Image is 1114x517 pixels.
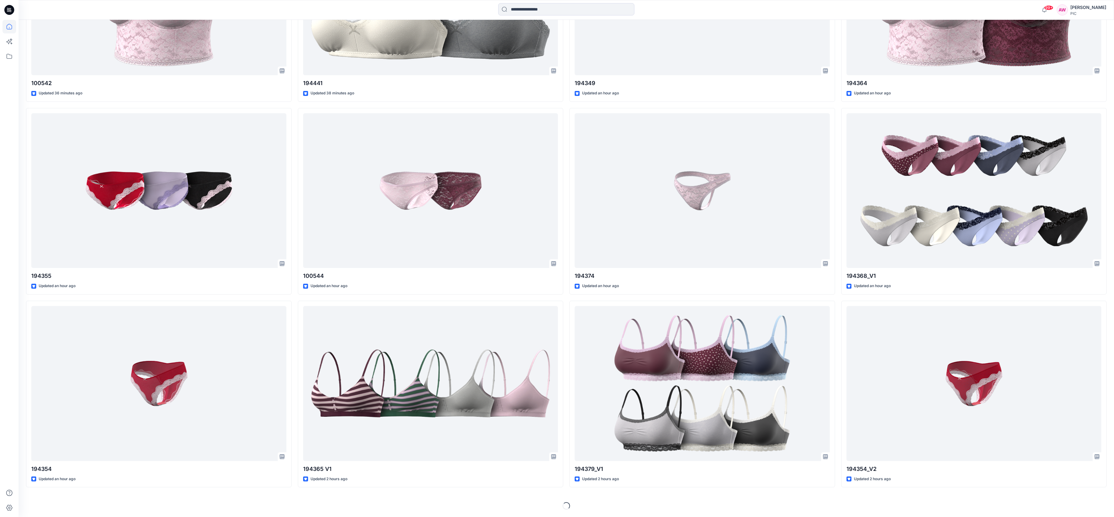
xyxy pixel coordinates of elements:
div: PIC [1070,11,1106,16]
a: 194379_V1 [575,306,830,461]
p: 100544 [303,272,558,280]
p: Updated 2 hours ago [311,476,347,482]
a: 100544 [303,113,558,268]
div: [PERSON_NAME] [1070,4,1106,11]
p: 194374 [575,272,830,280]
a: 194354_V2 [846,306,1102,461]
p: Updated an hour ago [39,476,76,482]
p: Updated an hour ago [311,283,347,289]
p: Updated 2 hours ago [854,476,891,482]
p: 194354_V2 [846,465,1102,473]
p: Updated an hour ago [854,283,891,289]
div: AW [1057,4,1068,15]
p: Updated an hour ago [582,283,619,289]
p: Updated 38 minutes ago [311,90,354,97]
p: 194379_V1 [575,465,830,473]
p: Updated an hour ago [39,283,76,289]
p: Updated an hour ago [854,90,891,97]
a: 194368_V1 [846,113,1102,268]
a: 194374 [575,113,830,268]
p: 100542 [31,79,286,88]
a: 194365 V1 [303,306,558,461]
p: 194355 [31,272,286,280]
p: Updated 36 minutes ago [39,90,82,97]
span: 99+ [1044,5,1053,10]
p: Updated 2 hours ago [582,476,619,482]
p: 194365 V1 [303,465,558,473]
p: 194368_V1 [846,272,1102,280]
p: 194441 [303,79,558,88]
a: 194354 [31,306,286,461]
p: Updated an hour ago [582,90,619,97]
p: 194349 [575,79,830,88]
a: 194355 [31,113,286,268]
p: 194354 [31,465,286,473]
p: 194364 [846,79,1102,88]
